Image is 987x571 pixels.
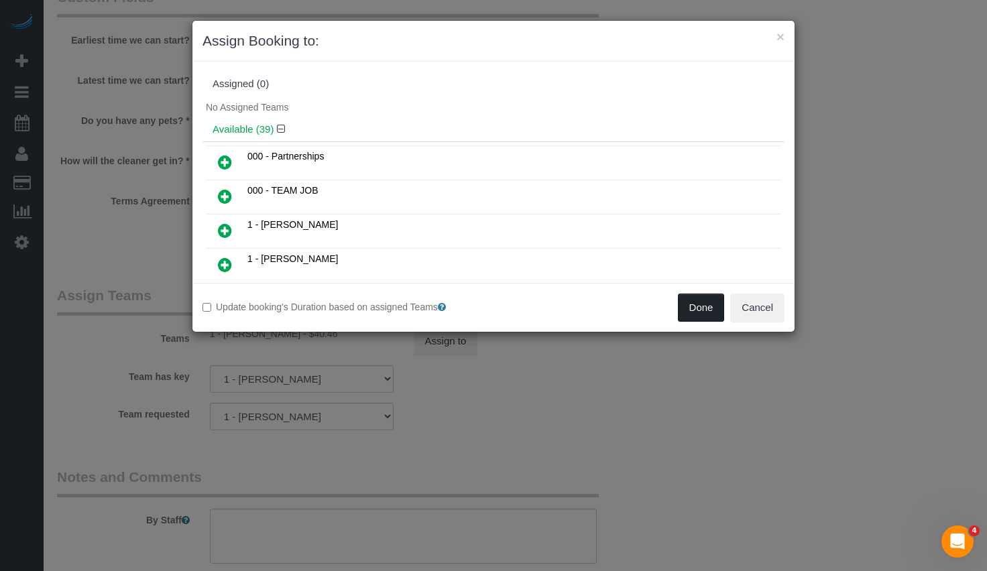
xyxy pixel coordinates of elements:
[202,303,211,312] input: Update booking's Duration based on assigned Teams
[247,219,338,230] span: 1 - [PERSON_NAME]
[969,525,980,536] span: 4
[941,525,974,558] iframe: Intercom live chat
[247,185,318,196] span: 000 - TEAM JOB
[213,78,774,90] div: Assigned (0)
[678,294,725,322] button: Done
[730,294,785,322] button: Cancel
[202,300,483,314] label: Update booking's Duration based on assigned Teams
[202,31,785,51] h3: Assign Booking to:
[213,124,774,135] h4: Available (39)
[206,102,288,113] span: No Assigned Teams
[247,253,338,264] span: 1 - [PERSON_NAME]
[247,151,324,162] span: 000 - Partnerships
[776,29,785,44] button: ×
